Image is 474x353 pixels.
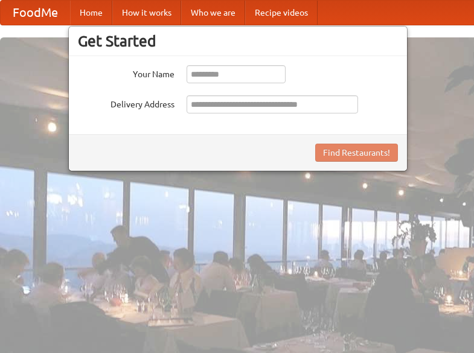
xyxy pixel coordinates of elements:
[78,95,175,110] label: Delivery Address
[1,1,70,25] a: FoodMe
[112,1,181,25] a: How it works
[78,32,398,50] h3: Get Started
[245,1,318,25] a: Recipe videos
[78,65,175,80] label: Your Name
[315,144,398,162] button: Find Restaurants!
[70,1,112,25] a: Home
[181,1,245,25] a: Who we are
